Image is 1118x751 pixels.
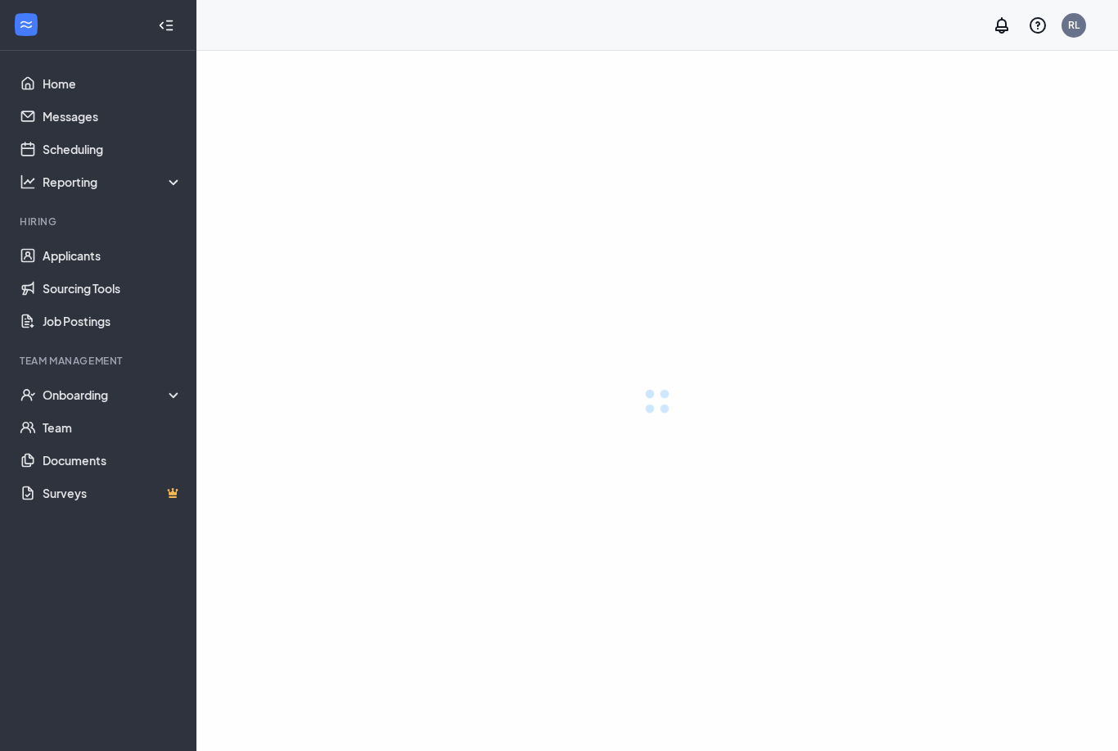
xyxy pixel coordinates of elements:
[43,477,183,509] a: SurveysCrown
[1028,16,1048,35] svg: QuestionInfo
[43,272,183,305] a: Sourcing Tools
[20,215,179,228] div: Hiring
[43,411,183,444] a: Team
[18,16,34,33] svg: WorkstreamLogo
[43,100,183,133] a: Messages
[43,305,183,337] a: Job Postings
[158,17,174,34] svg: Collapse
[992,16,1012,35] svg: Notifications
[43,174,183,190] div: Reporting
[43,67,183,100] a: Home
[20,354,179,368] div: Team Management
[43,387,183,403] div: Onboarding
[43,444,183,477] a: Documents
[20,387,36,403] svg: UserCheck
[20,174,36,190] svg: Analysis
[1068,18,1080,32] div: RL
[43,239,183,272] a: Applicants
[43,133,183,165] a: Scheduling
